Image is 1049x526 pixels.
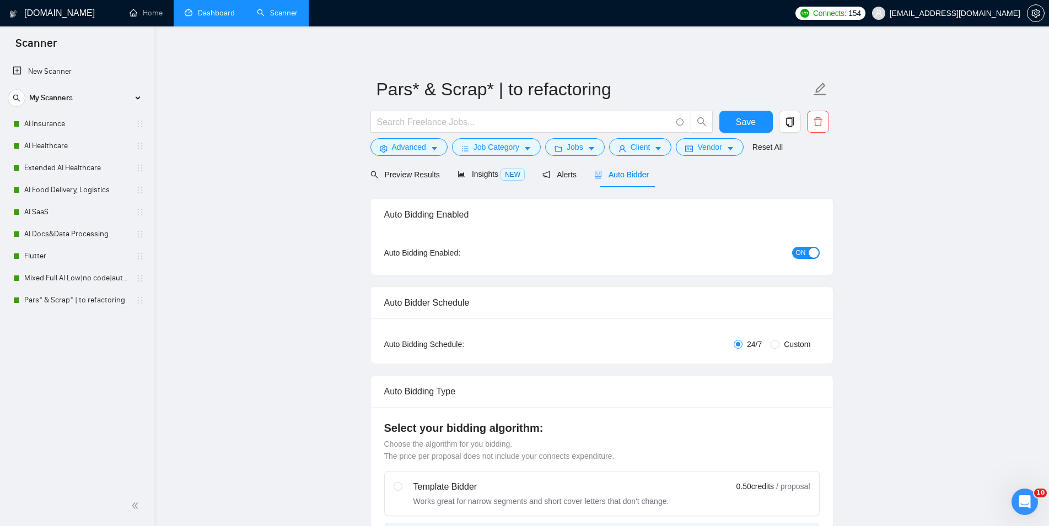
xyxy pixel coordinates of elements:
[685,144,693,153] span: idcard
[24,223,129,245] a: AI Docs&Data Processing
[588,144,595,153] span: caret-down
[545,138,605,156] button: folderJobscaret-down
[808,117,829,127] span: delete
[24,179,129,201] a: AI Food Delivery, Logistics
[676,118,684,126] span: info-circle
[136,296,144,305] span: holder
[29,87,73,109] span: My Scanners
[752,141,783,153] a: Reset All
[136,164,144,172] span: holder
[594,171,602,178] span: robot
[813,7,846,19] span: Connects:
[136,274,144,283] span: holder
[4,61,150,83] li: New Scanner
[380,144,388,153] span: setting
[384,338,529,350] div: Auto Bidding Schedule:
[8,89,25,107] button: search
[594,170,649,179] span: Auto Bidder
[377,115,671,129] input: Search Freelance Jobs...
[676,138,743,156] button: idcardVendorcaret-down
[776,481,810,492] span: / proposal
[474,141,519,153] span: Job Category
[875,9,883,17] span: user
[1012,489,1038,515] iframe: Intercom live chat
[1027,4,1045,22] button: setting
[848,7,860,19] span: 154
[796,247,806,259] span: ON
[609,138,672,156] button: userClientcaret-down
[413,496,669,507] div: Works great for narrow segments and short cover letters that don't change.
[13,61,141,83] a: New Scanner
[24,157,129,179] a: Extended AI Healthcare
[813,82,827,96] span: edit
[9,5,17,23] img: logo
[691,111,713,133] button: search
[542,171,550,178] span: notification
[458,170,525,178] span: Insights
[370,138,448,156] button: settingAdvancedcaret-down
[743,338,766,350] span: 24/7
[4,87,150,311] li: My Scanners
[136,230,144,238] span: holder
[618,144,626,153] span: user
[727,144,734,153] span: caret-down
[779,338,815,350] span: Custom
[452,138,541,156] button: barsJob Categorycaret-down
[736,480,774,492] span: 0.50 credits
[136,142,144,150] span: holder
[384,376,820,407] div: Auto Bidding Type
[384,247,529,259] div: Auto Bidding Enabled:
[384,440,615,460] span: Choose the algorithm for you bidding. The price per proposal does not include your connects expen...
[24,267,129,289] a: Mixed Full AI Low|no code|automations
[431,144,438,153] span: caret-down
[370,171,378,178] span: search
[413,480,669,494] div: Template Bidder
[779,111,801,133] button: copy
[136,120,144,128] span: holder
[384,287,820,318] div: Auto Bidder Schedule
[392,141,426,153] span: Advanced
[24,245,129,267] a: Flutter
[800,9,809,18] img: upwork-logo.png
[24,113,129,135] a: AI Insurance
[779,117,800,127] span: copy
[131,500,142,511] span: double-left
[1028,9,1044,18] span: setting
[24,135,129,157] a: AI Healthcare
[384,420,820,436] h4: Select your bidding algorithm:
[542,170,577,179] span: Alerts
[376,75,811,103] input: Scanner name...
[8,94,25,102] span: search
[384,199,820,230] div: Auto Bidding Enabled
[136,186,144,194] span: holder
[24,289,129,311] a: Pars* & Scrap* | to refactoring
[807,111,829,133] button: delete
[130,8,163,18] a: homeHome
[654,144,662,153] span: caret-down
[461,144,469,153] span: bars
[555,144,562,153] span: folder
[7,35,66,58] span: Scanner
[24,201,129,223] a: AI SaaS
[1034,489,1047,497] span: 10
[136,252,144,261] span: holder
[185,8,235,18] a: dashboardDashboard
[458,170,465,178] span: area-chart
[631,141,650,153] span: Client
[501,169,525,181] span: NEW
[370,170,440,179] span: Preview Results
[1027,9,1045,18] a: setting
[691,117,712,127] span: search
[736,115,756,129] span: Save
[257,8,298,18] a: searchScanner
[136,208,144,216] span: holder
[719,111,773,133] button: Save
[567,141,583,153] span: Jobs
[524,144,531,153] span: caret-down
[697,141,722,153] span: Vendor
